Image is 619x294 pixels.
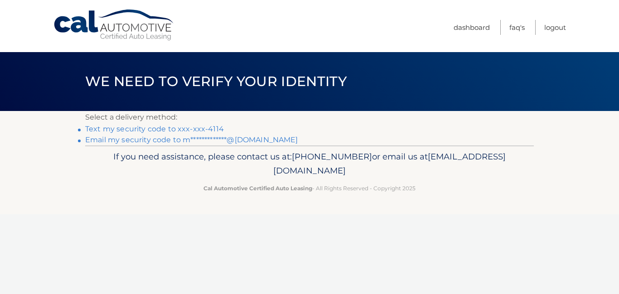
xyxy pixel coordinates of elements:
a: FAQ's [509,20,525,35]
p: If you need assistance, please contact us at: or email us at [91,149,528,178]
a: Logout [544,20,566,35]
a: Cal Automotive [53,9,175,41]
strong: Cal Automotive Certified Auto Leasing [203,185,312,192]
a: Dashboard [454,20,490,35]
span: We need to verify your identity [85,73,347,90]
p: Select a delivery method: [85,111,534,124]
a: Text my security code to xxx-xxx-4114 [85,125,224,133]
span: [PHONE_NUMBER] [292,151,372,162]
p: - All Rights Reserved - Copyright 2025 [91,183,528,193]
